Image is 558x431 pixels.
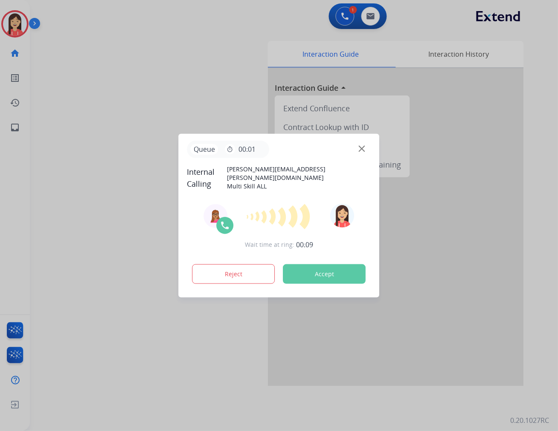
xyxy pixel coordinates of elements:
img: call-icon [220,220,230,231]
span: Internal Calling [187,166,227,190]
button: Reject [192,264,275,284]
p: Queue [191,144,218,155]
p: Multi Skill ALL [227,182,371,191]
span: 00:09 [296,240,313,250]
p: [PERSON_NAME][EMAIL_ADDRESS][PERSON_NAME][DOMAIN_NAME] [227,165,371,182]
button: Accept [283,264,366,284]
span: Wait time at ring: [245,240,294,249]
img: avatar [330,204,354,228]
p: 0.20.1027RC [511,416,549,426]
img: close-button [359,145,365,152]
img: agent-avatar [209,209,223,223]
mat-icon: timer [227,146,234,153]
span: 00:01 [239,144,256,154]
